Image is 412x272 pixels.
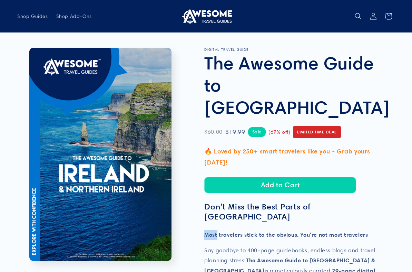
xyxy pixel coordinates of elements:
[204,231,368,238] strong: Most travelers stick to the obvious. You're not most travelers
[268,128,290,137] span: (67% off)
[204,177,356,193] button: Add to Cart
[351,9,366,24] summary: Search
[56,13,92,19] span: Shop Add-Ons
[204,52,395,118] h1: The Awesome Guide to [GEOGRAPHIC_DATA]
[225,126,245,138] span: $19.99
[204,146,395,168] p: 🔥 Loved by 250+ smart travelers like you - Grab yours [DATE]!
[204,202,395,222] h3: Don’t Miss the Best Parts of [GEOGRAPHIC_DATA]
[248,127,266,137] span: Sale
[293,126,341,138] span: Limited Time Deal
[204,48,395,52] p: DIGITAL TRAVEL GUIDE
[13,9,52,24] a: Shop Guides
[178,5,235,27] a: Awesome Travel Guides
[17,13,48,19] span: Shop Guides
[204,127,223,137] span: $60.00
[52,9,96,24] a: Shop Add-Ons
[180,8,232,25] img: Awesome Travel Guides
